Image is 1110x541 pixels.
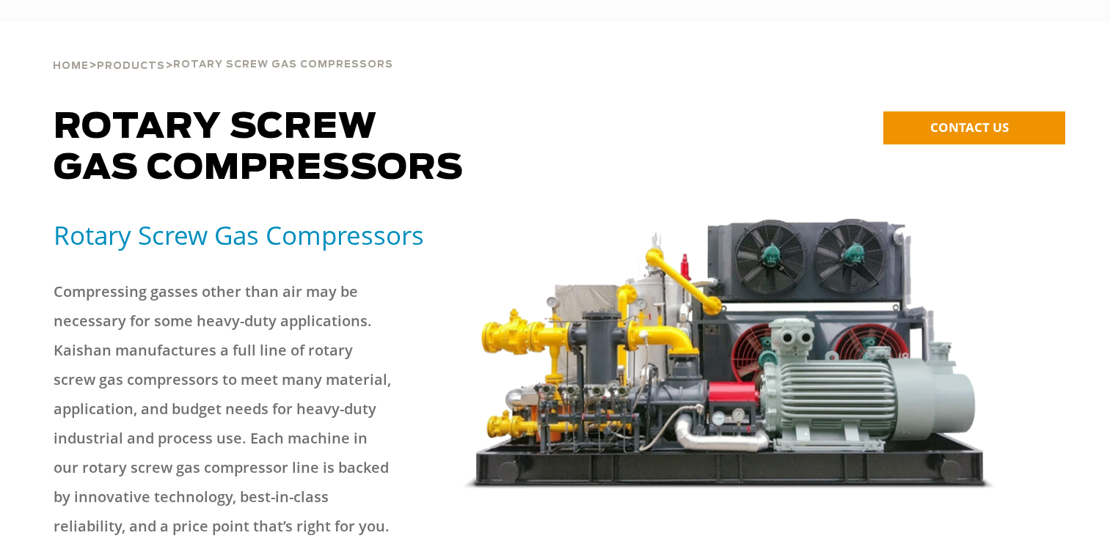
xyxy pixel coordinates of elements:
[54,218,445,251] h5: Rotary Screw Gas Compressors
[173,60,393,70] span: Rotary Screw Gas Compressors
[54,277,395,541] p: Compressing gasses other than air may be necessary for some heavy-duty applications. Kaishan manu...
[461,218,998,489] img: machine
[53,59,89,72] a: Home
[54,110,464,186] span: Rotary Screw Gas Compressors
[930,119,1009,136] span: CONTACT US
[53,22,393,78] div: > >
[53,62,89,71] span: Home
[97,59,165,72] a: Products
[883,111,1065,144] a: CONTACT US
[97,62,165,71] span: Products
